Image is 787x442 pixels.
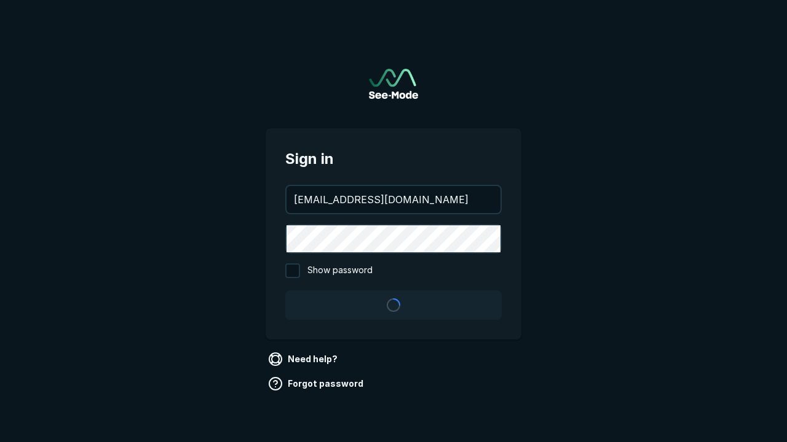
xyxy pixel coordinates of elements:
img: See-Mode Logo [369,69,418,99]
a: Need help? [266,349,342,369]
span: Sign in [285,148,502,170]
a: Go to sign in [369,69,418,99]
a: Forgot password [266,374,368,394]
span: Show password [307,263,373,278]
input: your@email.com [287,186,500,213]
